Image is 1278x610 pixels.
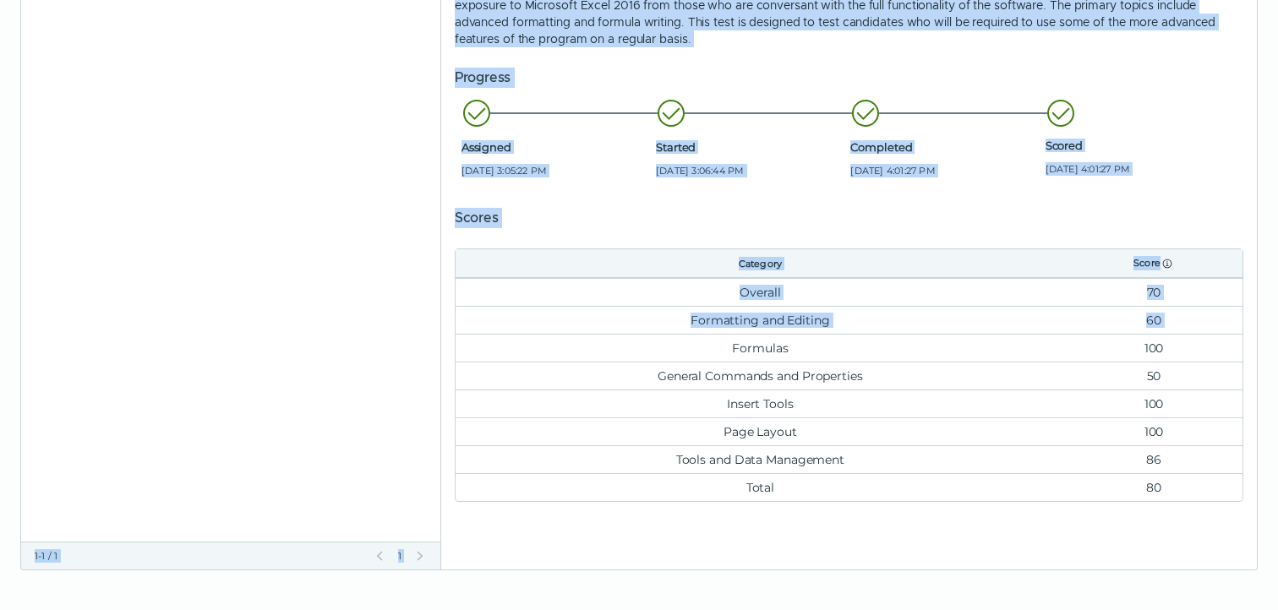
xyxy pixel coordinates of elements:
[455,208,1243,228] h5: Scores
[656,140,844,154] span: Started
[1046,162,1233,176] span: [DATE] 4:01:27 PM
[396,549,403,563] span: 1
[1065,473,1242,501] td: 80
[413,549,427,563] button: Next Page
[456,306,1065,334] td: Formatting and Editing
[35,549,363,563] div: 1-1 / 1
[461,140,649,154] span: Assigned
[456,249,1065,278] th: Category
[373,549,386,563] button: Previous Page
[1065,306,1242,334] td: 60
[1065,417,1242,445] td: 100
[1065,362,1242,389] td: 50
[461,164,649,177] span: [DATE] 3:05:22 PM
[1065,334,1242,362] td: 100
[1065,445,1242,473] td: 86
[1065,278,1242,306] td: 70
[1065,249,1242,278] th: Score
[456,473,1065,501] td: Total
[850,140,1038,154] span: Completed
[850,164,1038,177] span: [DATE] 4:01:27 PM
[456,362,1065,389] td: General Commands and Properties
[656,164,844,177] span: [DATE] 3:06:44 PM
[456,417,1065,445] td: Page Layout
[1065,389,1242,417] td: 100
[455,68,1243,88] h5: Progress
[1046,139,1233,152] span: Scored
[456,278,1065,306] td: Overall
[456,445,1065,473] td: Tools and Data Management
[456,334,1065,362] td: Formulas
[456,389,1065,417] td: Insert Tools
